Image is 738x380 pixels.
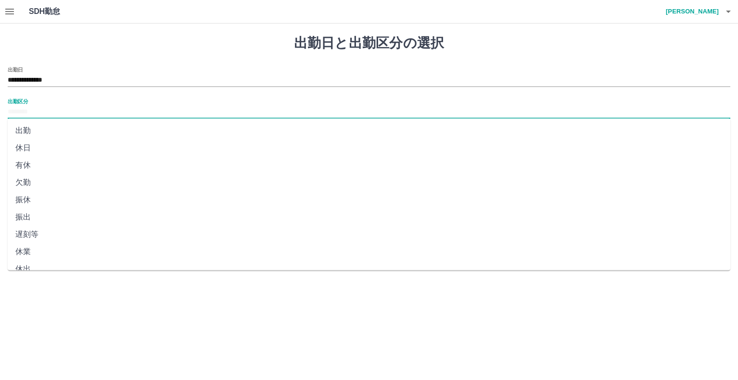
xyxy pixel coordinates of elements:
[8,139,730,157] li: 休日
[8,98,28,105] label: 出勤区分
[8,243,730,260] li: 休業
[8,122,730,139] li: 出勤
[8,66,23,73] label: 出勤日
[8,226,730,243] li: 遅刻等
[8,157,730,174] li: 有休
[8,208,730,226] li: 振出
[8,35,730,51] h1: 出勤日と出勤区分の選択
[8,174,730,191] li: 欠勤
[8,191,730,208] li: 振休
[8,260,730,278] li: 休出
